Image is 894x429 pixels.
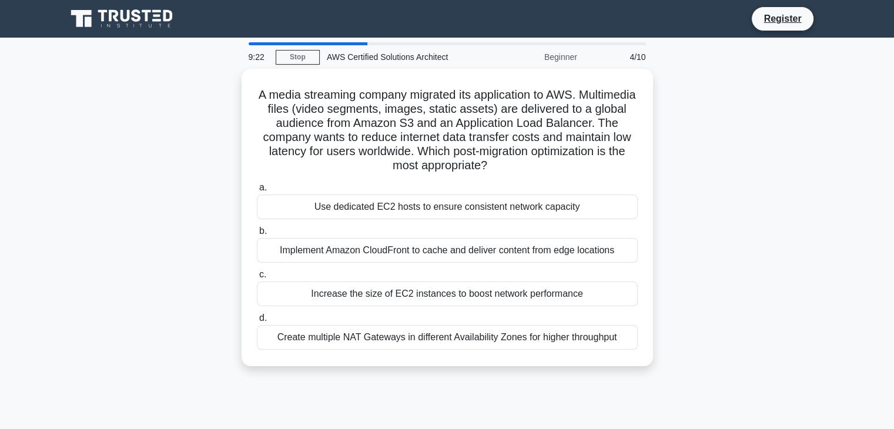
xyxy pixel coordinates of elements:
div: Increase the size of EC2 instances to boost network performance [257,281,638,306]
div: 4/10 [584,45,653,69]
h5: A media streaming company migrated its application to AWS. Multimedia files (video segments, imag... [256,88,639,173]
span: b. [259,226,267,236]
a: Stop [276,50,320,65]
div: Use dedicated EC2 hosts to ensure consistent network capacity [257,195,638,219]
div: 9:22 [242,45,276,69]
span: d. [259,313,267,323]
span: a. [259,182,267,192]
div: AWS Certified Solutions Architect [320,45,481,69]
div: Create multiple NAT Gateways in different Availability Zones for higher throughput [257,325,638,350]
span: c. [259,269,266,279]
div: Implement Amazon CloudFront to cache and deliver content from edge locations [257,238,638,263]
a: Register [756,11,808,26]
div: Beginner [481,45,584,69]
